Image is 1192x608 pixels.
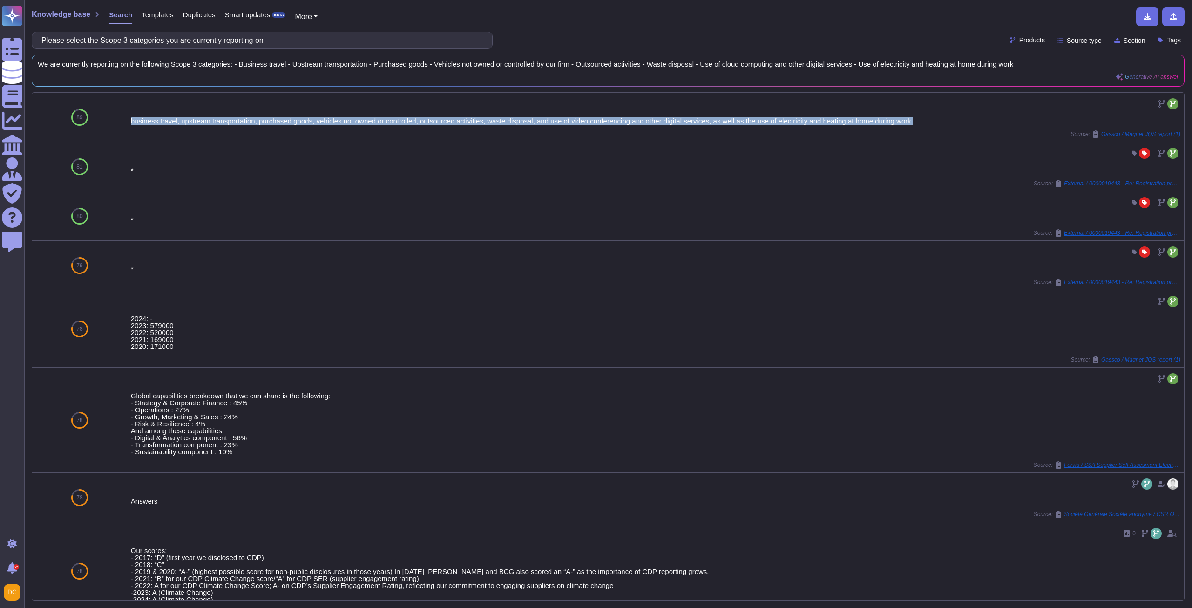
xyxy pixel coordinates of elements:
[2,582,27,602] button: user
[76,164,82,170] span: 81
[142,11,173,18] span: Templates
[4,584,20,601] img: user
[1064,512,1180,517] span: Société Générale Société anonyme / CSR Questionnaire Sogé 202504
[14,564,19,570] div: 9+
[76,115,82,120] span: 89
[1034,279,1180,286] span: Source:
[272,12,285,18] div: BETA
[1034,180,1180,187] span: Source:
[32,11,90,18] span: Knowledge base
[109,11,132,18] span: Search
[76,213,82,219] span: 80
[76,326,82,332] span: 78
[1132,531,1136,536] span: 0
[131,498,1180,505] div: Answers
[1167,37,1181,43] span: Tags
[295,11,318,22] button: More
[131,392,1180,455] div: Global capabilities breakdown that we can share is the following: - Strategy & Corporate Finance ...
[76,263,82,268] span: 79
[1101,357,1180,362] span: Gassco / Magnet JQS report (1)
[1071,356,1180,363] span: Source:
[1019,37,1045,43] span: Products
[1067,37,1102,44] span: Source type
[131,117,1180,124] div: business travel, upstream transportation, purchased goods, vehicles not owned or controlled, outs...
[76,568,82,574] span: 78
[1064,181,1180,186] span: External / 0000019443 - Re: Registration process with CaixaBank
[38,61,1178,68] span: We are currently reporting on the following Scope 3 categories: - Business travel - Upstream tran...
[1034,229,1180,237] span: Source:
[295,13,312,20] span: More
[37,32,483,48] input: Search a question or template...
[1071,130,1180,138] span: Source:
[1125,74,1178,80] span: Generative AI answer
[1124,37,1145,44] span: Section
[1064,462,1180,468] span: Forvia / SSA Supplier Self Assesment Electronics Portofolio tender 20250307
[76,417,82,423] span: 78
[1064,230,1180,236] span: External / 0000019443 - Re: Registration process with CaixaBank
[183,11,216,18] span: Duplicates
[131,547,1180,603] div: Our scores: - 2017: “D” (first year we disclosed to CDP) - 2018: “C” - 2019 & 2020: “A-” (highest...
[1101,131,1180,137] span: Gassco / Magnet JQS report (1)
[1167,478,1178,490] img: user
[1034,511,1180,518] span: Source:
[131,315,1180,350] div: 2024: - 2023: 579000 2022: 520000 2021: 169000 2020: 171000
[1064,280,1180,285] span: External / 0000019443 - Re: Registration process with CaixaBank
[76,495,82,500] span: 78
[225,11,271,18] span: Smart updates
[1034,461,1180,469] span: Source:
